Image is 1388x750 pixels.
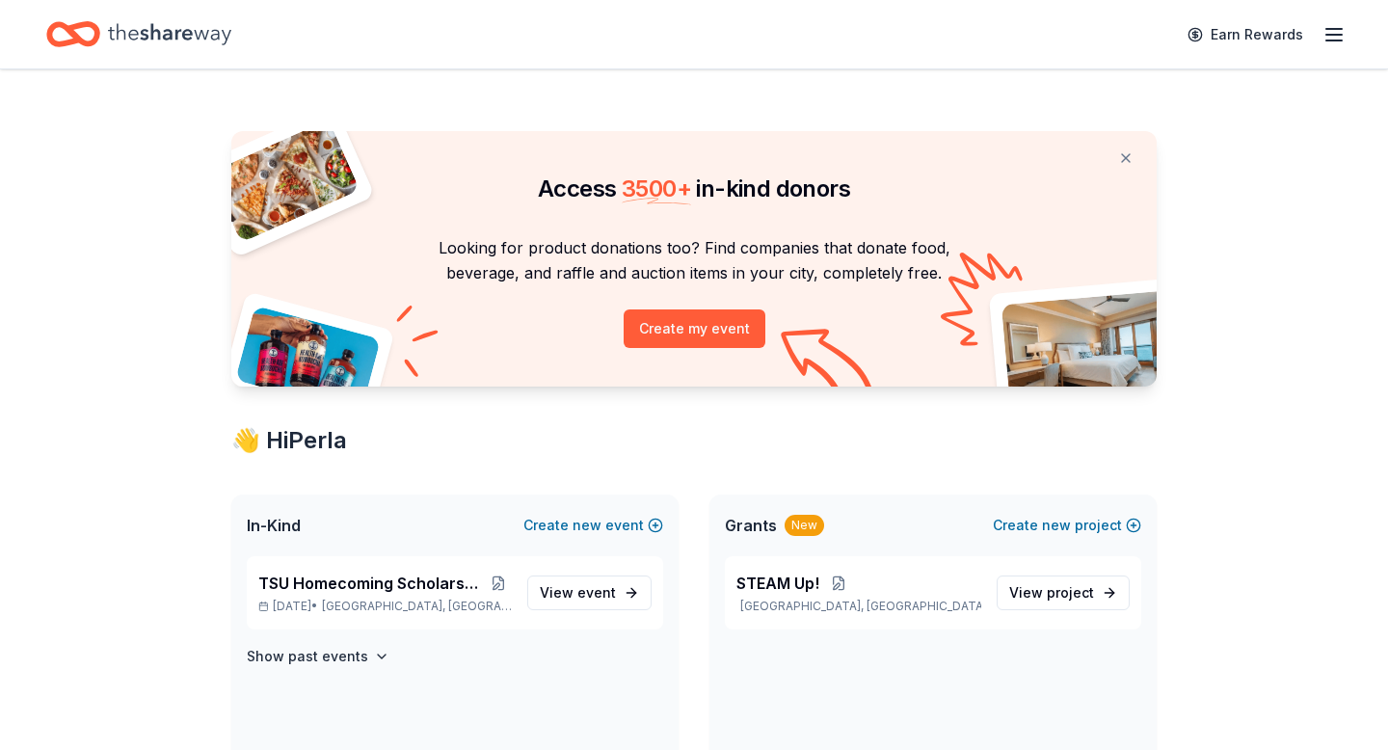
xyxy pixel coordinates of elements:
[527,576,652,610] a: View event
[573,514,601,537] span: new
[46,12,231,57] a: Home
[1176,17,1315,52] a: Earn Rewards
[1009,581,1094,604] span: View
[736,572,819,595] span: STEAM Up!
[785,515,824,536] div: New
[247,645,368,668] h4: Show past events
[231,425,1157,456] div: 👋 Hi Perla
[781,329,877,401] img: Curvy arrow
[247,514,301,537] span: In-Kind
[258,572,484,595] span: TSU Homecoming Scholarship Fundraiser
[538,174,850,202] span: Access in-kind donors
[210,120,360,243] img: Pizza
[540,581,616,604] span: View
[624,309,765,348] button: Create my event
[1047,584,1094,601] span: project
[993,514,1141,537] button: Createnewproject
[622,174,691,202] span: 3500 +
[577,584,616,601] span: event
[322,599,512,614] span: [GEOGRAPHIC_DATA], [GEOGRAPHIC_DATA]
[1042,514,1071,537] span: new
[247,645,389,668] button: Show past events
[997,576,1130,610] a: View project
[736,599,981,614] p: [GEOGRAPHIC_DATA], [GEOGRAPHIC_DATA]
[254,235,1134,286] p: Looking for product donations too? Find companies that donate food, beverage, and raffle and auct...
[523,514,663,537] button: Createnewevent
[725,514,777,537] span: Grants
[258,599,512,614] p: [DATE] •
